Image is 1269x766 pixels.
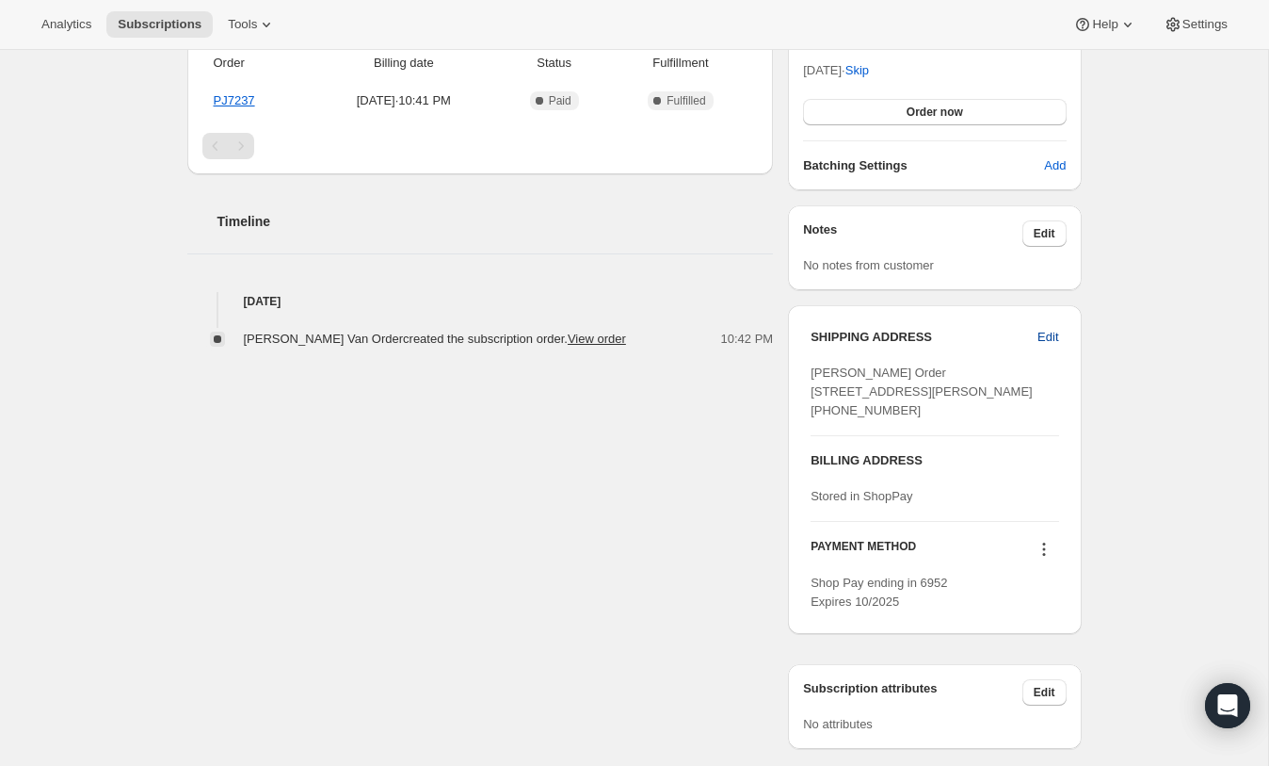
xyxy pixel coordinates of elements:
h6: Batching Settings [803,156,1044,175]
span: Subscriptions [118,17,201,32]
button: Order now [803,99,1066,125]
span: Analytics [41,17,91,32]
a: View order [568,332,626,346]
span: Shop Pay ending in 6952 Expires 10/2025 [811,576,947,609]
span: Edit [1034,226,1055,241]
span: [DATE] · [803,63,869,77]
h3: BILLING ADDRESS [811,451,1058,470]
button: Edit [1022,679,1067,706]
button: Subscriptions [106,11,213,38]
h2: Timeline [217,212,774,231]
button: Skip [834,56,880,86]
span: Edit [1034,685,1055,700]
span: [PERSON_NAME] Van Order created the subscription order. [244,332,626,346]
span: Paid [549,93,571,108]
button: Add [1033,151,1077,181]
span: [DATE] · 10:41 PM [313,91,494,110]
span: No attributes [803,717,873,731]
a: PJ7237 [214,93,255,107]
h3: SHIPPING ADDRESS [811,328,1037,347]
button: Edit [1026,322,1069,352]
span: Fulfilled [667,93,705,108]
span: Tools [228,17,257,32]
span: Order now [907,105,963,120]
span: Billing date [313,54,494,73]
span: Status [506,54,603,73]
span: Settings [1182,17,1228,32]
h3: Subscription attributes [803,679,1022,706]
span: Add [1044,156,1066,175]
span: Help [1092,17,1117,32]
button: Settings [1152,11,1239,38]
button: Analytics [30,11,103,38]
span: Skip [845,61,869,80]
th: Order [202,42,309,84]
span: Fulfillment [615,54,747,73]
h3: PAYMENT METHOD [811,539,916,564]
h3: Notes [803,220,1022,247]
span: Stored in ShopPay [811,489,912,503]
span: [PERSON_NAME] Order [STREET_ADDRESS][PERSON_NAME] [PHONE_NUMBER] [811,366,1033,417]
span: No notes from customer [803,258,934,272]
span: Edit [1037,328,1058,347]
button: Edit [1022,220,1067,247]
button: Tools [217,11,287,38]
button: Help [1062,11,1148,38]
span: 10:42 PM [721,330,774,349]
div: Open Intercom Messenger [1205,683,1250,728]
h4: [DATE] [187,292,774,311]
nav: Pagination [202,133,759,159]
